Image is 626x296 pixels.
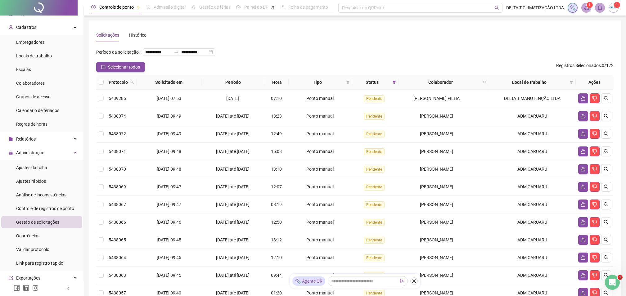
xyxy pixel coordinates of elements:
[420,202,453,207] span: [PERSON_NAME]
[109,255,126,260] span: 5438064
[306,273,334,278] span: Ponto manual
[157,131,181,136] span: [DATE] 09:49
[16,40,44,45] span: Empregadores
[604,255,609,260] span: search
[109,167,126,172] span: 5438070
[583,5,589,11] span: notification
[364,113,385,120] span: Pendente
[609,3,618,12] img: 1782
[604,96,609,101] span: search
[592,273,597,278] span: dislike
[137,75,201,90] th: Solicitado em
[244,5,268,10] span: Painel do DP
[109,237,126,242] span: 5438065
[288,5,328,10] span: Folha de pagamento
[581,96,586,101] span: like
[489,178,576,196] td: ADM CARUARU
[16,53,52,58] span: Locais de trabalho
[592,237,597,242] span: dislike
[306,202,334,207] span: Ponto manual
[604,149,609,154] span: search
[482,78,488,87] span: search
[604,290,609,295] span: search
[157,96,181,101] span: [DATE] 07:53
[420,220,453,225] span: [PERSON_NAME]
[271,220,282,225] span: 12:50
[604,184,609,189] span: search
[201,75,265,90] th: Período
[291,79,344,86] span: Tipo
[581,255,586,260] span: like
[136,6,140,9] span: pushpin
[420,255,453,260] span: [PERSON_NAME]
[392,80,396,84] span: filter
[216,237,250,242] span: [DATE] até [DATE]
[489,213,576,231] td: ADM CARUARU
[306,114,334,119] span: Ponto manual
[578,79,611,86] div: Ações
[271,184,282,189] span: 12:07
[592,114,597,119] span: dislike
[16,179,46,184] span: Ajustes rápidos
[101,65,106,69] span: check-square
[581,290,586,295] span: like
[271,131,282,136] span: 12:49
[226,96,239,101] span: [DATE]
[420,290,453,295] span: [PERSON_NAME]
[16,247,49,252] span: Validar protocolo
[157,167,181,172] span: [DATE] 09:48
[199,5,231,10] span: Gestão de férias
[420,167,453,172] span: [PERSON_NAME]
[581,184,586,189] span: like
[489,107,576,125] td: ADM CARUARU
[16,137,36,141] span: Relatórios
[364,148,385,155] span: Pendente
[364,184,385,191] span: Pendente
[604,220,609,225] span: search
[306,167,334,172] span: Ponto manual
[616,3,618,7] span: 1
[271,96,282,101] span: 07:10
[236,5,241,9] span: dashboard
[216,273,250,278] span: [DATE] até [DATE]
[581,149,586,154] span: like
[157,273,181,278] span: [DATE] 09:45
[16,261,63,266] span: Link para registro rápido
[129,78,135,87] span: search
[216,290,250,295] span: [DATE] até [DATE]
[216,114,250,119] span: [DATE] até [DATE]
[91,5,96,9] span: clock-circle
[109,202,126,207] span: 5438067
[109,220,126,225] span: 5438066
[592,202,597,207] span: dislike
[570,80,573,84] span: filter
[364,95,385,102] span: Pendente
[581,202,586,207] span: like
[581,167,586,172] span: like
[604,273,609,278] span: search
[157,255,181,260] span: [DATE] 09:45
[306,237,334,242] span: Ponto manual
[420,114,453,119] span: [PERSON_NAME]
[109,114,126,119] span: 5438074
[494,6,499,10] span: search
[16,81,45,86] span: Colaboradores
[489,125,576,143] td: ADM CARUARU
[146,5,150,9] span: file-done
[32,285,38,291] span: instagram
[489,160,576,178] td: ADM CARUARU
[216,202,250,207] span: [DATE] até [DATE]
[592,167,597,172] span: dislike
[216,131,250,136] span: [DATE] até [DATE]
[420,273,453,278] span: [PERSON_NAME]
[391,78,397,87] span: filter
[16,220,59,225] span: Gestão de solicitações
[174,50,179,55] span: swap-right
[364,254,385,261] span: Pendente
[346,80,350,84] span: filter
[306,255,334,260] span: Ponto manual
[16,233,39,238] span: Ocorrências
[216,255,250,260] span: [DATE] até [DATE]
[14,285,20,291] span: facebook
[306,149,334,154] span: Ponto manual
